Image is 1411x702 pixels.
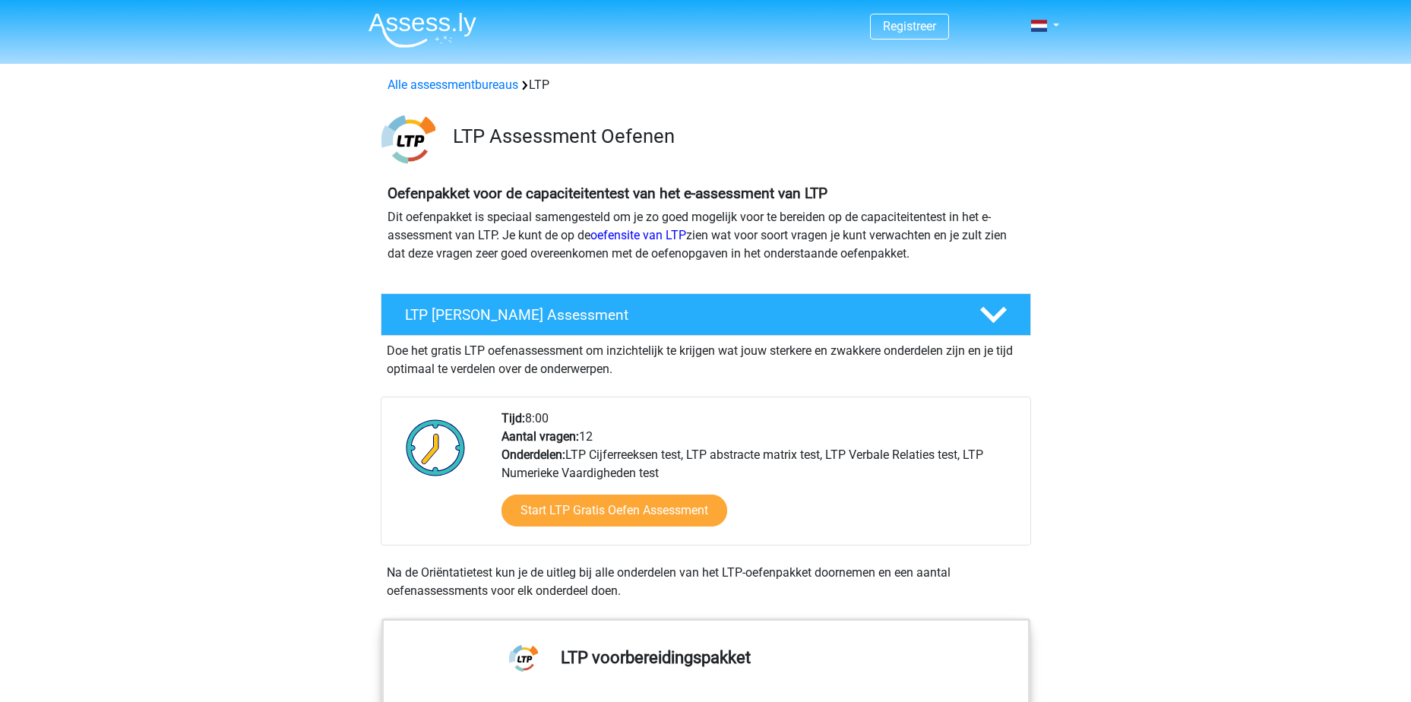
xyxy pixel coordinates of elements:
b: Oefenpakket voor de capaciteitentest van het e-assessment van LTP [388,185,827,202]
div: LTP [381,76,1030,94]
p: Dit oefenpakket is speciaal samengesteld om je zo goed mogelijk voor te bereiden op de capaciteit... [388,208,1024,263]
a: Registreer [883,19,936,33]
b: Aantal vragen: [501,429,579,444]
a: oefensite van LTP [590,228,686,242]
div: Na de Oriëntatietest kun je de uitleg bij alle onderdelen van het LTP-oefenpakket doornemen en ee... [381,564,1031,600]
h3: LTP Assessment Oefenen [453,125,1019,148]
a: LTP [PERSON_NAME] Assessment [375,293,1037,336]
b: Onderdelen: [501,447,565,462]
a: Start LTP Gratis Oefen Assessment [501,495,727,526]
img: Assessly [369,12,476,48]
div: 8:00 12 LTP Cijferreeksen test, LTP abstracte matrix test, LTP Verbale Relaties test, LTP Numerie... [490,409,1030,545]
b: Tijd: [501,411,525,425]
a: Alle assessmentbureaus [388,77,518,92]
h4: LTP [PERSON_NAME] Assessment [405,306,955,324]
img: Klok [397,409,474,485]
div: Doe het gratis LTP oefenassessment om inzichtelijk te krijgen wat jouw sterkere en zwakkere onder... [381,336,1031,378]
img: ltp.png [381,112,435,166]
